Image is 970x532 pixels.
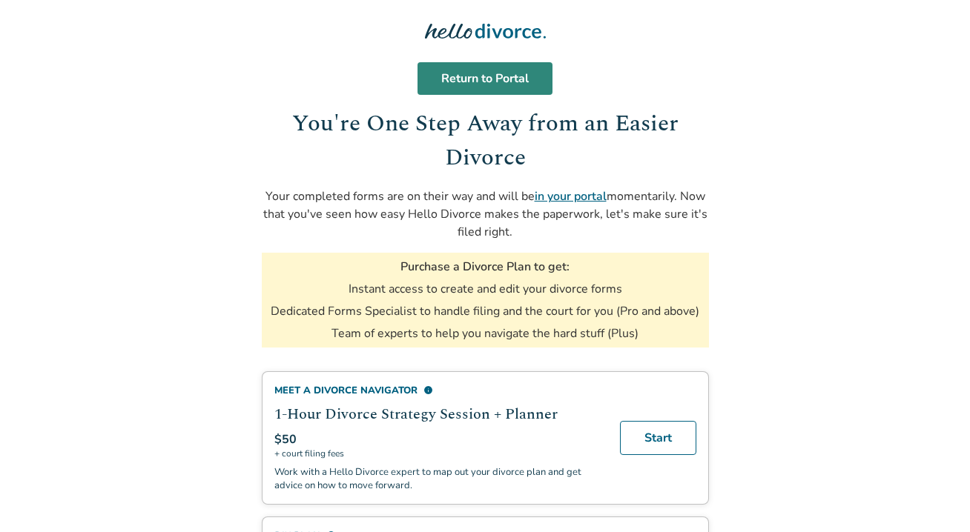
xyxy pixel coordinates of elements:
h2: 1-Hour Divorce Strategy Session + Planner [274,403,602,425]
li: Instant access to create and edit your divorce forms [349,281,622,297]
a: in your portal [535,188,607,205]
p: Work with a Hello Divorce expert to map out your divorce plan and get advice on how to move forward. [274,465,602,492]
span: + court filing fees [274,448,602,459]
li: Team of experts to help you navigate the hard stuff (Plus) [331,325,639,342]
h1: You're One Step Away from an Easier Divorce [262,107,709,176]
h3: Purchase a Divorce Plan to get: [400,259,570,275]
p: Your completed forms are on their way and will be momentarily. Now that you've seen how easy Hell... [262,187,709,241]
div: Meet a divorce navigator [274,384,602,397]
a: Return to Portal [418,62,552,95]
li: Dedicated Forms Specialist to handle filing and the court for you (Pro and above) [271,303,699,319]
span: info [423,385,433,395]
a: Start [620,421,696,455]
span: $50 [274,431,297,448]
iframe: Chat Widget [896,461,970,532]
